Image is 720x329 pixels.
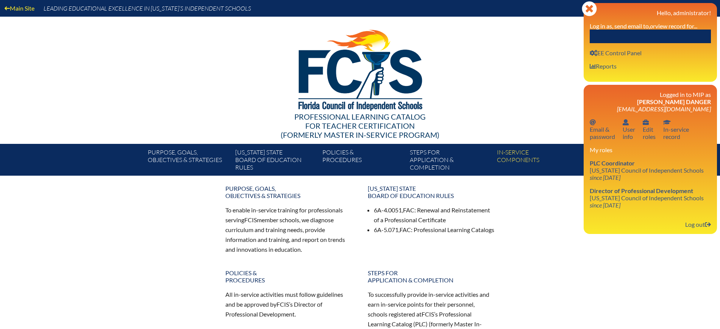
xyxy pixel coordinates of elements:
[415,320,426,327] span: PLC
[617,105,711,112] span: [EMAIL_ADDRESS][DOMAIN_NAME]
[587,61,620,71] a: User infoReports
[363,266,500,287] a: Steps forapplication & completion
[643,119,649,125] svg: User info
[225,290,353,319] p: All in-service activities must follow guidelines and be approved by ’s Director of Professional D...
[682,219,714,229] a: Log outLog out
[663,119,671,125] svg: In-service record
[400,226,411,233] span: FAC
[587,186,707,210] a: Director of Professional Development [US_STATE] Council of Independent Schools since [DATE]
[590,63,596,69] svg: User info
[590,9,711,16] h3: Hello, administrator!
[590,91,711,112] h3: Logged in to MIP as
[276,301,289,308] span: FCIS
[640,117,659,142] a: User infoEditroles
[705,221,711,228] svg: Log out
[282,17,438,120] img: FCISlogo221.eps
[363,182,500,202] a: [US_STATE] StateBoard of Education rules
[587,48,645,58] a: User infoEE Control Panel
[403,206,414,214] span: FAC
[232,147,319,176] a: [US_STATE] StateBoard of Education rules
[590,22,697,30] label: Log in as, send email to, view record for...
[374,225,495,235] li: 6A-5.071, : Professional Learning Catalogs
[590,146,711,153] h3: My roles
[422,310,434,318] span: FCIS
[582,1,597,16] svg: Close
[494,147,581,176] a: In-servicecomponents
[650,22,655,30] i: or
[374,205,495,225] li: 6A-4.0051, : Renewal and Reinstatement of a Professional Certificate
[590,201,620,209] i: since [DATE]
[620,117,638,142] a: User infoUserinfo
[637,98,711,105] span: [PERSON_NAME] Danger
[587,158,707,182] a: PLC Coordinator [US_STATE] Council of Independent Schools since [DATE]
[319,147,406,176] a: Policies &Procedures
[590,174,620,181] i: since [DATE]
[623,119,629,125] svg: User info
[221,182,357,202] a: Purpose, goals,objectives & strategies
[142,112,578,139] div: Professional Learning Catalog (formerly Master In-service Program)
[590,187,693,194] span: Director of Professional Development
[660,117,692,142] a: In-service recordIn-servicerecord
[244,216,257,223] span: FCIS
[225,205,353,254] p: To enable in-service training for professionals serving member schools, we diagnose curriculum an...
[590,119,596,125] svg: Email password
[2,3,37,13] a: Main Site
[590,50,597,56] svg: User info
[145,147,232,176] a: Purpose, goals,objectives & strategies
[587,117,618,142] a: Email passwordEmail &password
[221,266,357,287] a: Policies &Procedures
[305,121,415,130] span: for Teacher Certification
[590,159,635,167] span: PLC Coordinator
[407,147,494,176] a: Steps forapplication & completion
